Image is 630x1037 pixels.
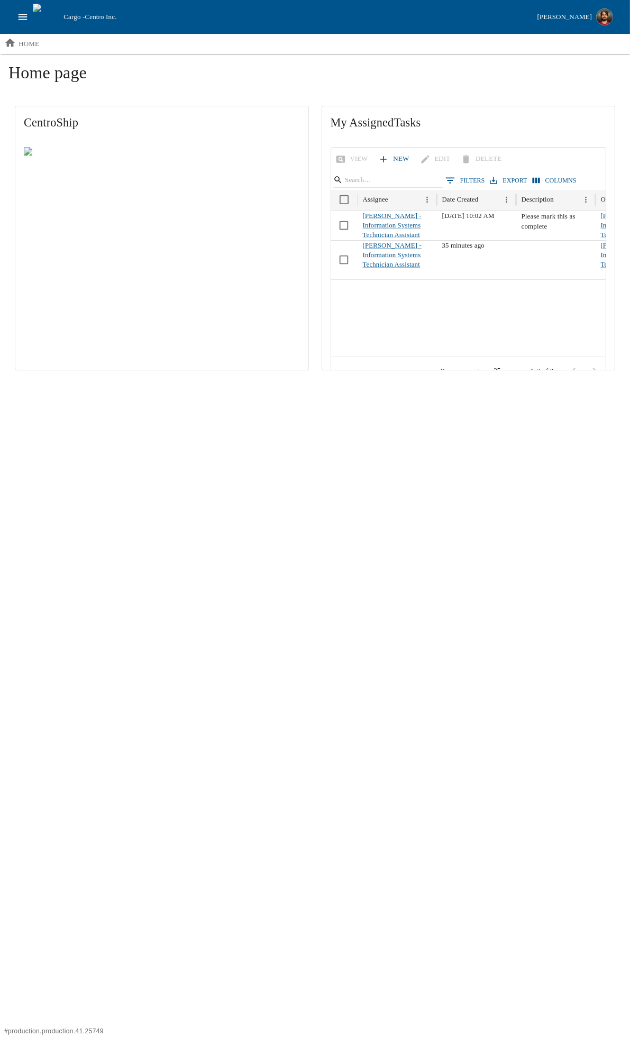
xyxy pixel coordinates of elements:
[442,242,485,249] span: 09/12/2025 10:21 AM
[363,242,422,269] a: [PERSON_NAME] - Information Systems Technician Assistant
[443,172,488,188] button: Show filters
[85,13,116,21] span: Centro Inc.
[24,147,76,160] img: Centro ship
[596,8,613,25] img: Profile image
[345,172,427,187] input: Search…
[363,196,388,204] div: Assignee
[363,212,422,239] a: [PERSON_NAME] - Information Systems Technician Assistant
[530,173,579,188] button: Select columns
[499,193,514,207] button: Menu
[601,196,620,204] div: Owner
[13,7,33,27] button: open drawer
[420,193,434,207] button: Menu
[19,39,39,49] p: home
[333,172,443,190] div: Search
[522,211,590,232] p: Please mark this as complete
[33,4,59,30] img: cargo logo
[376,150,413,168] a: New
[555,193,569,207] button: Sort
[533,5,617,29] button: [PERSON_NAME]
[59,12,533,22] div: Cargo -
[479,193,494,207] button: Sort
[24,115,300,131] span: CentroShip
[487,173,529,188] button: Export
[331,115,607,131] span: My Assigned
[441,366,484,376] p: Rows per page:
[579,193,593,207] button: Menu
[442,212,495,220] span: 03/21/2025 10:02 AM
[522,196,554,204] div: Description
[394,116,421,129] span: Tasks
[531,366,554,376] p: 1–2 of 2
[442,196,479,204] div: Date Created
[488,363,514,378] div: 25
[8,62,622,91] h1: Home page
[537,11,592,23] div: [PERSON_NAME]
[389,193,404,207] button: Sort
